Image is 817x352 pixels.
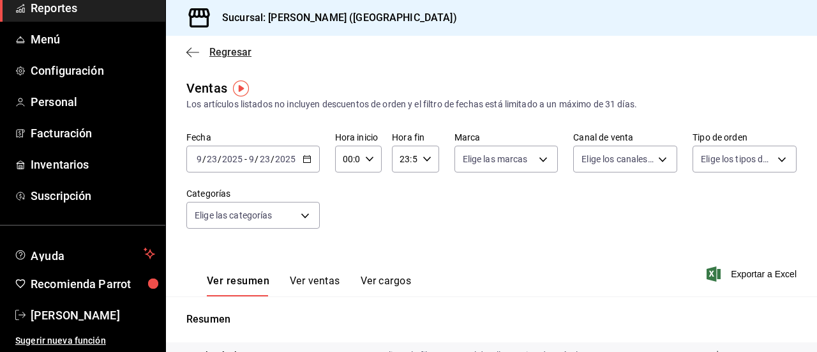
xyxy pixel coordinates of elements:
span: [PERSON_NAME] [31,307,155,324]
label: Hora inicio [335,133,382,142]
span: / [271,154,274,164]
div: Ventas [186,79,227,98]
button: Ver ventas [290,275,340,296]
input: -- [259,154,271,164]
span: Facturación [31,125,155,142]
span: Recomienda Parrot [31,275,155,293]
span: - [244,154,247,164]
span: Elige las marcas [463,153,528,165]
span: Regresar [209,46,251,58]
div: Los artículos listados no incluyen descuentos de orden y el filtro de fechas está limitado a un m... [186,98,797,111]
span: Menú [31,31,155,48]
span: / [218,154,221,164]
label: Hora fin [392,133,438,142]
p: Resumen [186,312,797,327]
label: Tipo de orden [693,133,797,142]
span: Sugerir nueva función [15,334,155,348]
input: ---- [221,154,243,164]
span: / [202,154,206,164]
label: Marca [454,133,558,142]
input: -- [196,154,202,164]
label: Categorías [186,189,320,198]
h3: Sucursal: [PERSON_NAME] ([GEOGRAPHIC_DATA]) [212,10,457,26]
img: Tooltip marker [233,80,249,96]
span: Ayuda [31,246,139,261]
button: Ver resumen [207,275,269,296]
span: Elige los tipos de orden [701,153,773,165]
button: Exportar a Excel [709,266,797,282]
span: / [255,154,259,164]
span: Configuración [31,62,155,79]
div: navigation tabs [207,275,411,296]
span: Elige las categorías [195,209,273,222]
label: Canal de venta [573,133,677,142]
span: Inventarios [31,156,155,173]
button: Ver cargos [361,275,412,296]
label: Fecha [186,133,320,142]
span: Personal [31,93,155,111]
input: ---- [274,154,296,164]
input: -- [248,154,255,164]
span: Suscripción [31,187,155,204]
span: Elige los canales de venta [581,153,654,165]
button: Regresar [186,46,251,58]
input: -- [206,154,218,164]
